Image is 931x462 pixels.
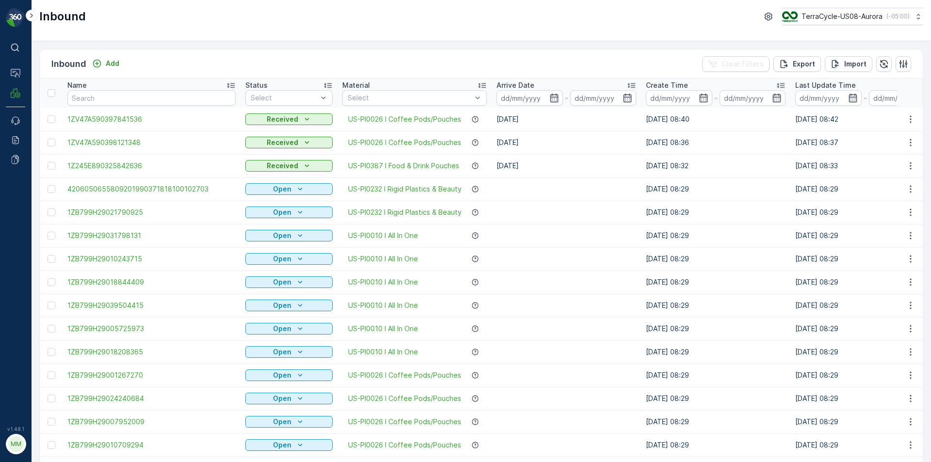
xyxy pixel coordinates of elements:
[641,387,790,410] td: [DATE] 08:29
[348,207,462,217] a: US-PI0232 I Rigid Plastics & Beauty
[273,417,291,427] p: Open
[245,346,333,358] button: Open
[641,224,790,247] td: [DATE] 08:29
[348,277,418,287] a: US-PI0010 I All In One
[342,80,370,90] p: Material
[48,185,55,193] div: Toggle Row Selected
[497,90,563,106] input: dd/mm/yyyy
[67,301,236,310] a: 1ZB799H29039504415
[48,278,55,286] div: Toggle Row Selected
[106,59,119,68] p: Add
[67,417,236,427] span: 1ZB799H29007952009
[245,183,333,195] button: Open
[273,370,291,380] p: Open
[67,114,236,124] span: 1ZV47A590397841536
[67,370,236,380] a: 1ZB799H29001267270
[6,8,25,27] img: logo
[267,161,298,171] p: Received
[39,9,86,24] p: Inbound
[348,417,461,427] a: US-PI0026 I Coffee Pods/Pouches
[348,254,418,264] a: US-PI0010 I All In One
[722,59,764,69] p: Clear Filters
[641,340,790,364] td: [DATE] 08:29
[641,108,790,131] td: [DATE] 08:40
[245,160,333,172] button: Received
[641,247,790,271] td: [DATE] 08:29
[273,231,291,240] p: Open
[646,90,712,106] input: dd/mm/yyyy
[48,348,55,356] div: Toggle Row Selected
[714,92,718,104] p: -
[67,90,236,106] input: Search
[48,232,55,239] div: Toggle Row Selected
[641,131,790,154] td: [DATE] 08:36
[51,57,86,71] p: Inbound
[773,56,821,72] button: Export
[67,394,236,403] a: 1ZB799H29024240684
[245,416,333,428] button: Open
[348,347,418,357] span: US-PI0010 I All In One
[348,440,461,450] a: US-PI0026 I Coffee Pods/Pouches
[88,58,123,69] button: Add
[245,369,333,381] button: Open
[702,56,770,72] button: Clear Filters
[6,426,25,432] span: v 1.48.1
[273,440,291,450] p: Open
[641,364,790,387] td: [DATE] 08:29
[641,177,790,201] td: [DATE] 08:29
[245,137,333,148] button: Received
[67,161,236,171] a: 1Z245E890325842636
[348,138,461,147] span: US-PI0026 I Coffee Pods/Pouches
[245,439,333,451] button: Open
[48,115,55,123] div: Toggle Row Selected
[245,80,268,90] p: Status
[267,114,298,124] p: Received
[641,271,790,294] td: [DATE] 08:29
[245,323,333,335] button: Open
[273,324,291,334] p: Open
[67,254,236,264] a: 1ZB799H29010243715
[641,433,790,457] td: [DATE] 08:29
[245,113,333,125] button: Received
[492,108,641,131] td: [DATE]
[273,254,291,264] p: Open
[782,11,798,22] img: image_ci7OI47.png
[348,370,461,380] a: US-PI0026 I Coffee Pods/Pouches
[273,207,291,217] p: Open
[67,184,236,194] a: 4206050655809201990371818100102703
[273,301,291,310] p: Open
[646,80,688,90] p: Create Time
[245,207,333,218] button: Open
[67,347,236,357] a: 1ZB799H29018208365
[348,184,462,194] a: US-PI0232 I Rigid Plastics & Beauty
[48,418,55,426] div: Toggle Row Selected
[348,231,418,240] a: US-PI0010 I All In One
[245,276,333,288] button: Open
[267,138,298,147] p: Received
[795,80,856,90] p: Last Update Time
[67,207,236,217] a: 1ZB799H29021790925
[67,440,236,450] a: 1ZB799H29010709294
[641,294,790,317] td: [DATE] 08:29
[67,138,236,147] a: 1ZV47A590398121348
[348,114,461,124] a: US-PI0026 I Coffee Pods/Pouches
[245,253,333,265] button: Open
[886,13,910,20] p: ( -05:00 )
[273,394,291,403] p: Open
[273,277,291,287] p: Open
[48,162,55,170] div: Toggle Row Selected
[795,90,862,106] input: dd/mm/yyyy
[864,92,867,104] p: -
[251,93,318,103] p: Select
[825,56,872,72] button: Import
